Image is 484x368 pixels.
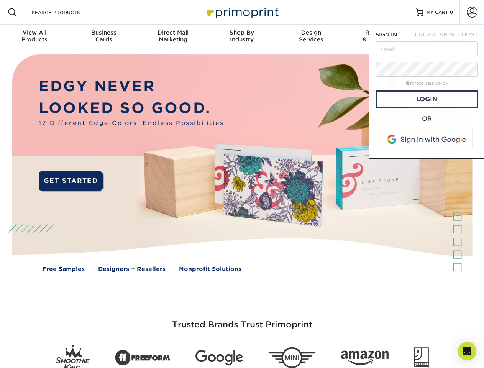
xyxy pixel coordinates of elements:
[18,301,466,339] h3: Trusted Brands Trust Primoprint
[346,29,415,36] span: Resources
[98,265,166,274] a: Designers + Resellers
[207,29,276,43] div: Industry
[376,41,478,56] input: Email
[376,114,478,123] div: OR
[69,29,138,36] span: Business
[427,9,448,16] span: MY CART
[39,119,226,128] span: 17 Different Edge Colors. Endless Possibilities.
[277,29,346,36] span: Design
[195,350,243,366] img: Google
[138,25,207,49] a: Direct MailMarketing
[341,351,389,365] img: Amazon
[43,265,85,274] a: Free Samples
[277,25,346,49] a: DesignServices
[207,25,276,49] a: Shop ByIndustry
[39,97,226,119] p: LOOKED SO GOOD.
[414,347,429,368] img: Goodwill
[138,29,207,43] div: Marketing
[415,31,478,38] span: CREATE AN ACCOUNT
[376,90,478,108] a: Login
[346,25,415,49] a: Resources& Templates
[346,29,415,43] div: & Templates
[277,29,346,43] div: Services
[69,29,138,43] div: Cards
[69,25,138,49] a: BusinessCards
[39,171,103,191] a: GET STARTED
[39,76,226,97] p: EDGY NEVER
[207,29,276,36] span: Shop By
[450,10,453,15] span: 0
[179,265,241,274] a: Nonprofit Solutions
[376,31,397,38] span: SIGN IN
[138,29,207,36] span: Direct Mail
[204,4,281,20] img: Primoprint
[31,8,106,17] input: SEARCH PRODUCTS.....
[406,81,448,86] a: forgot password?
[458,342,476,360] div: Open Intercom Messenger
